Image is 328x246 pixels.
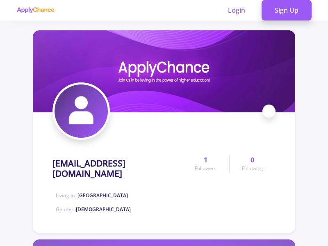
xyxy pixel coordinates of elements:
h1: [EMAIL_ADDRESS][DOMAIN_NAME] [52,158,182,179]
a: 1Followers [182,155,229,172]
img: ppasricha@laurentian.cacover image [33,30,295,112]
a: 0Following [229,155,276,172]
span: Followers [195,165,216,172]
span: Living in : [56,192,128,199]
span: [DEMOGRAPHIC_DATA] [76,206,131,213]
img: ppasricha@laurentian.caavatar [55,84,108,138]
span: 1 [204,155,207,165]
span: [GEOGRAPHIC_DATA] [77,192,128,199]
img: applychance logo text only [16,7,55,14]
span: 0 [251,155,254,165]
span: Gender : [56,206,131,213]
span: Following [242,165,263,172]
